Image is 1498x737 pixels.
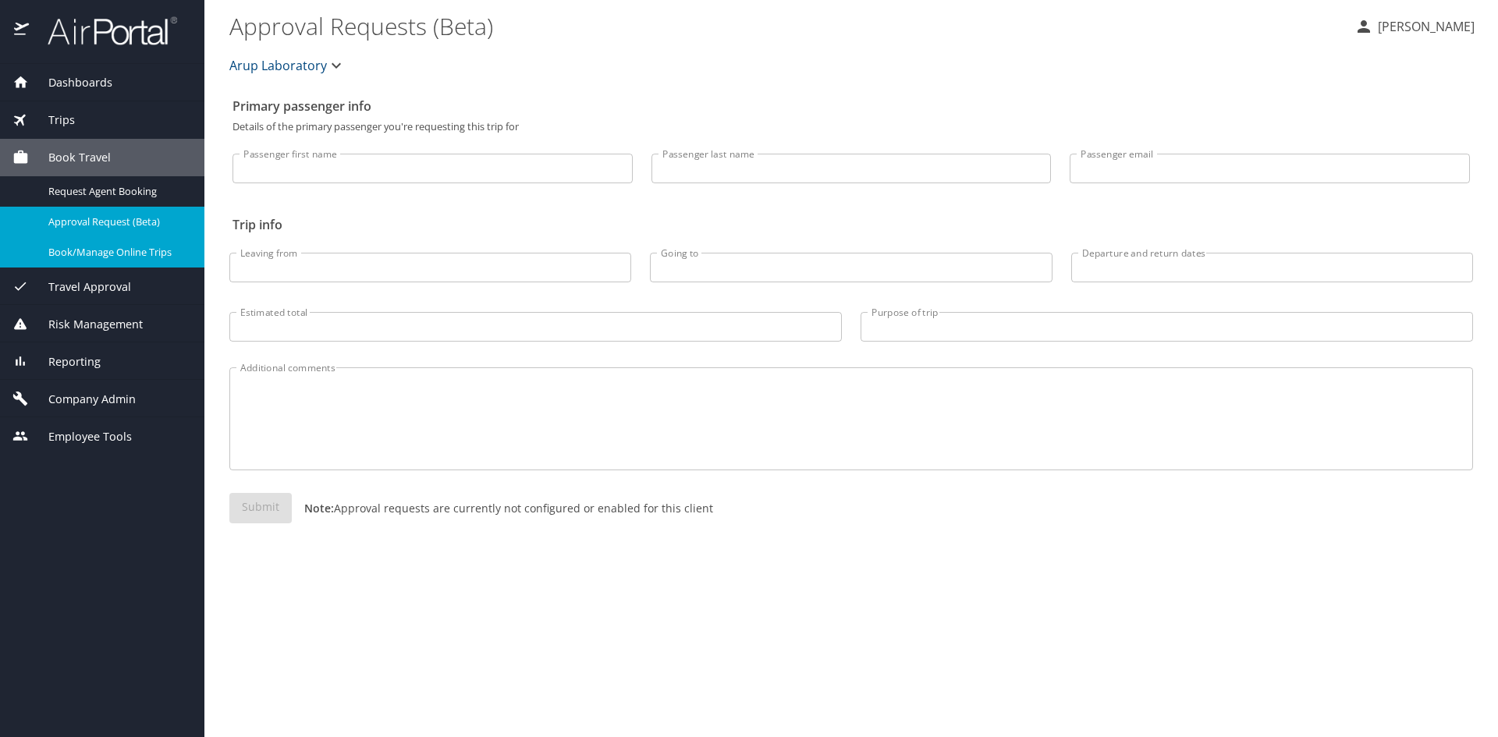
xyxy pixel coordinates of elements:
[304,501,334,516] strong: Note:
[1348,12,1481,41] button: [PERSON_NAME]
[233,212,1470,237] h2: Trip info
[29,428,132,445] span: Employee Tools
[48,245,186,260] span: Book/Manage Online Trips
[292,500,713,516] p: Approval requests are currently not configured or enabled for this client
[1373,17,1475,36] p: [PERSON_NAME]
[233,94,1470,119] h2: Primary passenger info
[223,50,352,81] button: Arup Laboratory
[29,316,143,333] span: Risk Management
[229,55,327,76] span: Arup Laboratory
[29,74,112,91] span: Dashboards
[229,2,1342,50] h1: Approval Requests (Beta)
[29,112,75,129] span: Trips
[29,353,101,370] span: Reporting
[30,16,177,46] img: airportal-logo.png
[29,278,131,296] span: Travel Approval
[48,214,186,229] span: Approval Request (Beta)
[14,16,30,46] img: icon-airportal.png
[29,149,111,166] span: Book Travel
[233,122,1470,132] p: Details of the primary passenger you're requesting this trip for
[48,184,186,199] span: Request Agent Booking
[29,391,136,408] span: Company Admin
